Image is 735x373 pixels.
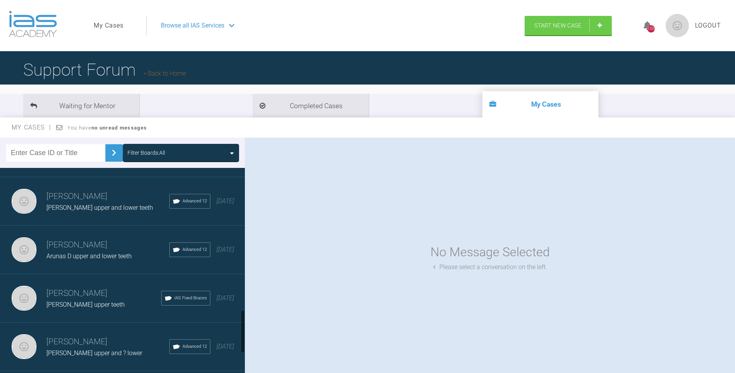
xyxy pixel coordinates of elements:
span: [DATE] [217,343,234,350]
img: profile.png [666,14,689,37]
li: Waiting for Mentor [23,94,139,117]
a: Start New Case [525,16,612,35]
span: Start New Case [534,22,582,29]
span: Advanced 12 [182,246,207,253]
strong: no unread messages [91,125,147,131]
h3: [PERSON_NAME] [46,238,169,252]
li: Completed Cases [253,94,369,117]
a: Logout [695,21,721,31]
div: No Message Selected [430,242,550,262]
h3: [PERSON_NAME] [46,287,161,300]
img: Neil Fearns [12,334,36,359]
span: [DATE] [217,197,234,205]
span: [PERSON_NAME] upper and lower teeth [46,204,153,211]
span: You have [67,125,147,131]
span: Advanced 12 [182,198,207,205]
span: [PERSON_NAME] upper and ? lower [46,349,142,357]
a: Back to Home [143,70,186,77]
span: [DATE] [217,294,234,302]
img: Neil Fearns [12,286,36,311]
span: Browse all IAS Services [161,21,224,31]
li: My Cases [482,91,599,117]
span: Arunas D upper and lower teeth [46,252,132,260]
div: Filter Boards: All [127,149,165,157]
h1: Support Forum [23,56,186,83]
span: [PERSON_NAME] upper teeth [46,301,125,308]
a: My Cases [94,21,124,31]
img: logo-light.3e3ef733.png [9,11,57,37]
img: Neil Fearns [12,189,36,214]
input: Enter Case ID or Title [6,144,105,162]
div: 1326 [647,25,655,33]
span: [DATE] [217,246,234,253]
div: Please select a conversation on the left. [433,262,547,272]
img: Neil Fearns [12,237,36,262]
img: chevronRight.28bd32b0.svg [108,147,120,159]
span: My Cases [12,124,52,131]
h3: [PERSON_NAME] [46,335,169,349]
span: IAS Fixed Braces [174,295,207,302]
h3: [PERSON_NAME] [46,190,169,203]
span: Advanced 12 [182,343,207,350]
